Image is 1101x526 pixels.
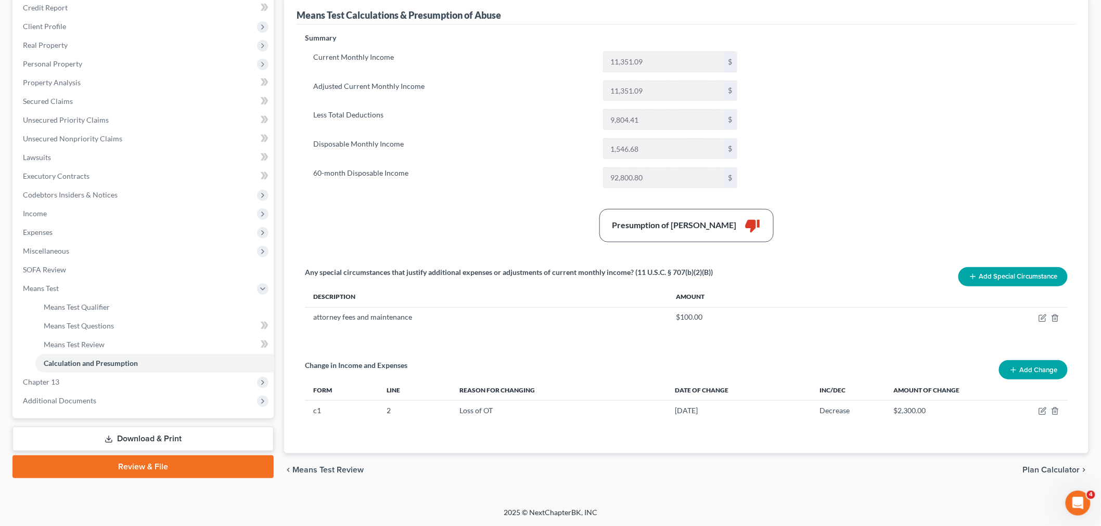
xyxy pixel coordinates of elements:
[44,321,114,330] span: Means Test Questions
[604,52,724,72] input: 0.00
[668,286,1030,307] th: Amount
[724,139,737,159] div: $
[23,172,89,180] span: Executory Contracts
[23,246,69,255] span: Miscellaneous
[15,73,274,92] a: Property Analysis
[451,379,667,400] th: Reason for Changing
[820,406,850,415] span: Decrease
[724,168,737,188] div: $
[305,33,746,43] p: Summary
[15,260,274,279] a: SOFA Review
[308,167,598,188] label: 60-month Disposable Income
[893,405,1022,416] div: $2,300.00
[667,379,811,400] th: Date of Change
[676,312,1022,322] div: $100.00
[12,427,274,451] a: Download & Print
[292,466,364,474] span: Means Test Review
[44,303,110,311] span: Means Test Qualifier
[284,466,364,474] button: chevron_left Means Test Review
[1023,466,1080,474] span: Plan Calculator
[387,405,443,416] div: 2
[305,379,378,400] th: Form
[35,298,274,317] a: Means Test Qualifier
[23,59,82,68] span: Personal Property
[35,335,274,354] a: Means Test Review
[612,219,737,231] div: Presumption of [PERSON_NAME]
[23,134,122,143] span: Unsecured Nonpriority Claims
[305,360,407,371] p: Change in Income and Expenses
[604,168,724,188] input: 0.00
[1023,466,1089,474] button: Plan Calculator chevron_right
[23,41,68,49] span: Real Property
[305,267,713,278] div: Any special circumstances that justify additional expenses or adjustments of current monthly inco...
[604,139,724,159] input: 0.00
[305,286,668,307] th: Description
[604,81,724,101] input: 0.00
[23,153,51,162] span: Lawsuits
[999,360,1068,379] button: Add Change
[23,228,53,236] span: Expenses
[23,115,109,124] span: Unsecured Priority Claims
[15,111,274,129] a: Unsecured Priority Claims
[308,81,598,101] label: Adjusted Current Monthly Income
[1080,466,1089,474] i: chevron_right
[459,405,659,416] div: Loss of OT
[23,22,66,31] span: Client Profile
[12,455,274,478] a: Review & File
[724,81,737,101] div: $
[811,379,885,400] th: Inc/Dec
[23,396,96,405] span: Additional Documents
[44,359,138,367] span: Calculation and Presumption
[23,190,118,199] span: Codebtors Insiders & Notices
[254,507,847,526] div: 2025 © NextChapterBK, INC
[675,405,803,416] div: [DATE]
[44,340,105,349] span: Means Test Review
[23,284,59,293] span: Means Test
[1087,491,1095,499] span: 4
[284,466,292,474] i: chevron_left
[23,209,47,218] span: Income
[308,109,598,130] label: Less Total Deductions
[313,312,660,322] div: attorney fees and maintenance
[23,377,59,386] span: Chapter 13
[23,97,73,106] span: Secured Claims
[308,51,598,72] label: Current Monthly Income
[23,3,68,12] span: Credit Report
[308,138,598,159] label: Disposable Monthly Income
[378,379,451,400] th: Line
[15,92,274,111] a: Secured Claims
[724,52,737,72] div: $
[745,218,761,233] i: thumb_down
[35,317,274,335] a: Means Test Questions
[885,379,1030,400] th: Amount of Change
[297,9,501,21] div: Means Test Calculations & Presumption of Abuse
[35,354,274,373] a: Calculation and Presumption
[15,148,274,167] a: Lawsuits
[15,129,274,148] a: Unsecured Nonpriority Claims
[958,267,1068,286] button: Add Special Circumstance
[1066,491,1091,516] iframe: Intercom live chat
[604,110,724,129] input: 0.00
[15,167,274,186] a: Executory Contracts
[23,78,81,87] span: Property Analysis
[724,110,737,129] div: $
[23,265,66,274] span: SOFA Review
[313,405,370,416] div: c1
